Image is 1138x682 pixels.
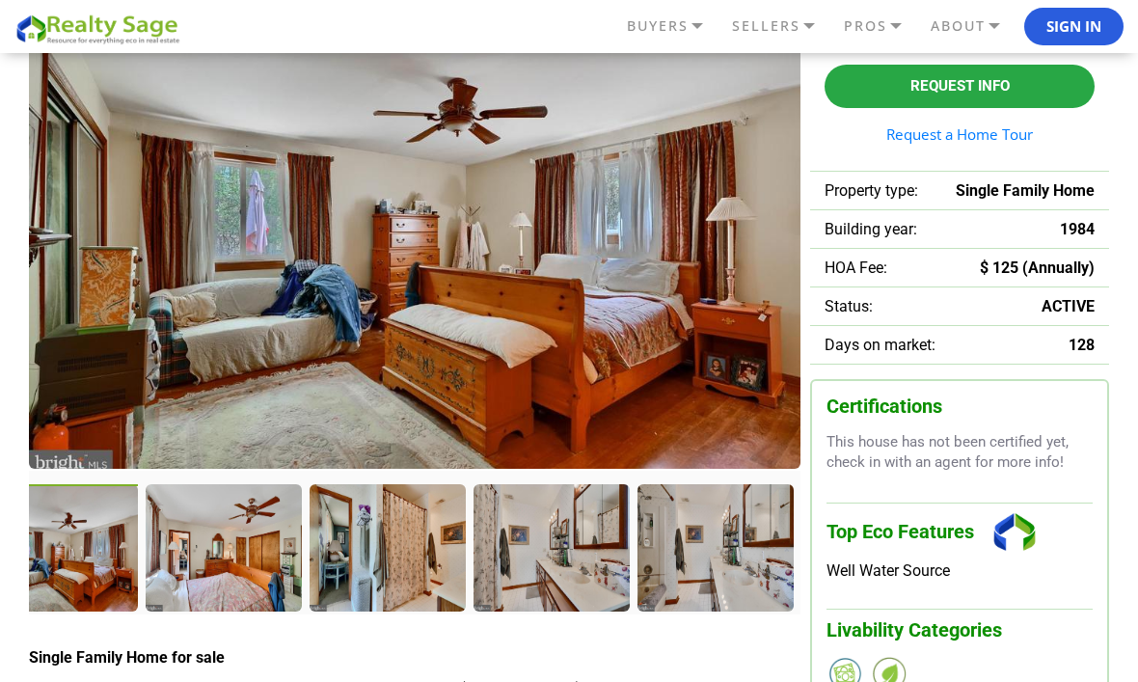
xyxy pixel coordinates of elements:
div: Well Water Source [826,561,1093,580]
span: Days on market: [825,336,935,354]
a: BUYERS [622,10,727,42]
span: Status: [825,297,873,315]
h4: Single Family Home for sale [29,648,800,667]
h3: Livability Categories [826,609,1093,641]
span: Building year: [825,220,917,238]
a: ABOUT [926,10,1024,42]
a: SELLERS [727,10,839,42]
h3: Certifications [826,396,1093,418]
button: Request Info [825,65,1095,108]
a: Request a Home Tour [825,127,1095,142]
span: HOA Fee: [825,259,887,277]
span: 128 [1069,336,1095,354]
span: 1984 [1060,220,1095,238]
span: $ 125 (Annually) [980,259,1095,277]
span: ACTIVE [1042,297,1095,315]
p: This house has not been certified yet, check in with an agent for more info! [826,432,1093,474]
span: Property type: [825,181,918,200]
a: PROS [839,10,926,42]
img: REALTY SAGE [14,12,188,45]
span: Single Family Home [956,181,1095,200]
button: Sign In [1024,8,1124,46]
h3: Top Eco Features [826,503,1093,561]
